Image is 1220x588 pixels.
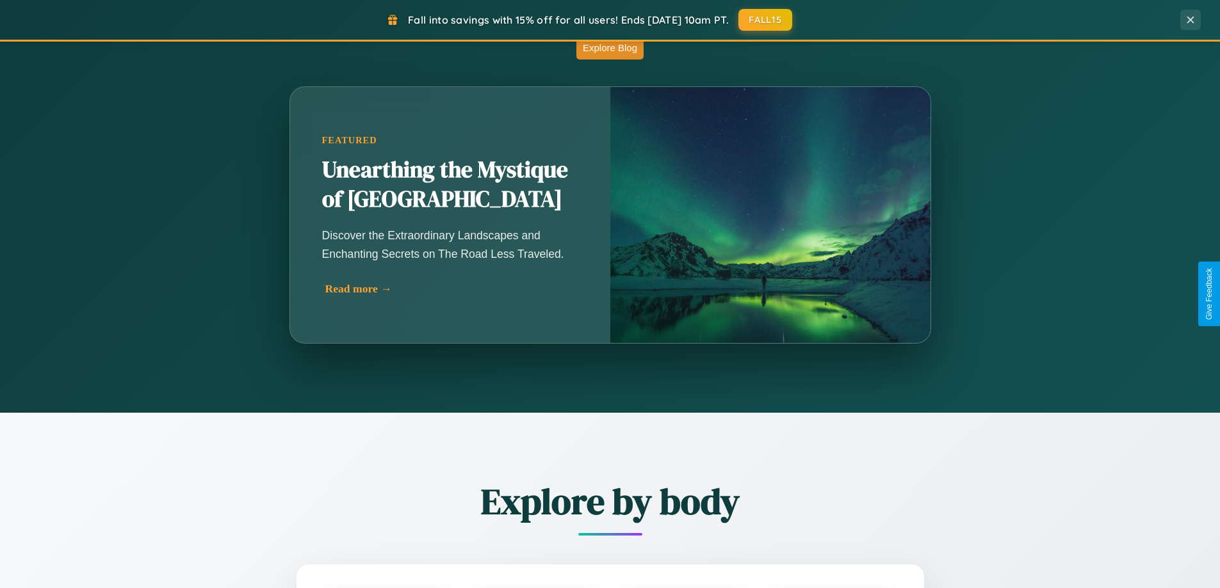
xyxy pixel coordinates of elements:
[322,155,578,214] h2: Unearthing the Mystique of [GEOGRAPHIC_DATA]
[1205,268,1214,320] div: Give Feedback
[738,9,792,31] button: FALL15
[408,13,729,26] span: Fall into savings with 15% off for all users! Ends [DATE] 10am PT.
[322,135,578,146] div: Featured
[226,477,995,526] h2: Explore by body
[322,226,578,262] p: Discover the Extraordinary Landscapes and Enchanting Secrets on The Road Less Traveled.
[576,36,644,60] button: Explore Blog
[325,282,582,296] div: Read more →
